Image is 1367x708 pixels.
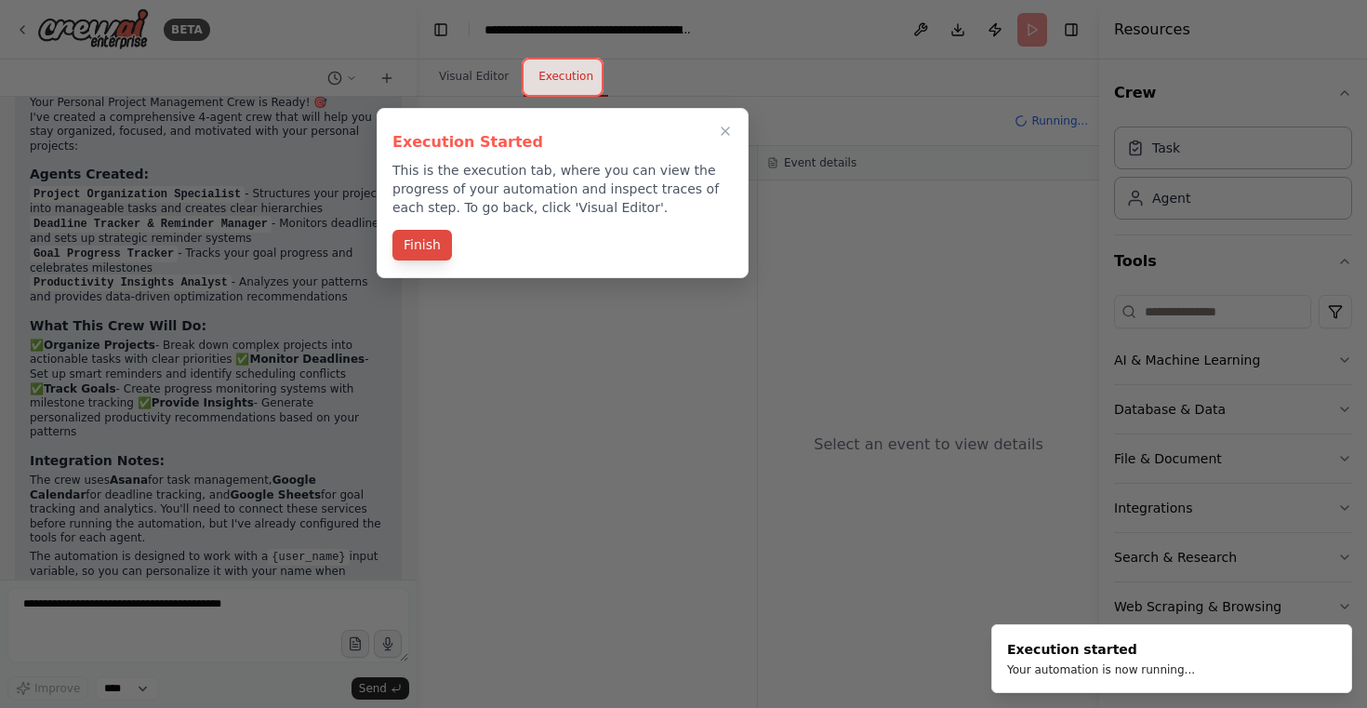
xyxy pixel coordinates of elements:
p: This is the execution tab, where you can view the progress of your automation and inspect traces ... [392,161,733,217]
button: Hide left sidebar [428,17,454,43]
button: Finish [392,230,452,260]
h3: Execution Started [392,131,733,154]
div: Execution started [1007,640,1195,659]
div: Your automation is now running... [1007,662,1195,677]
button: Close walkthrough [714,120,737,142]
